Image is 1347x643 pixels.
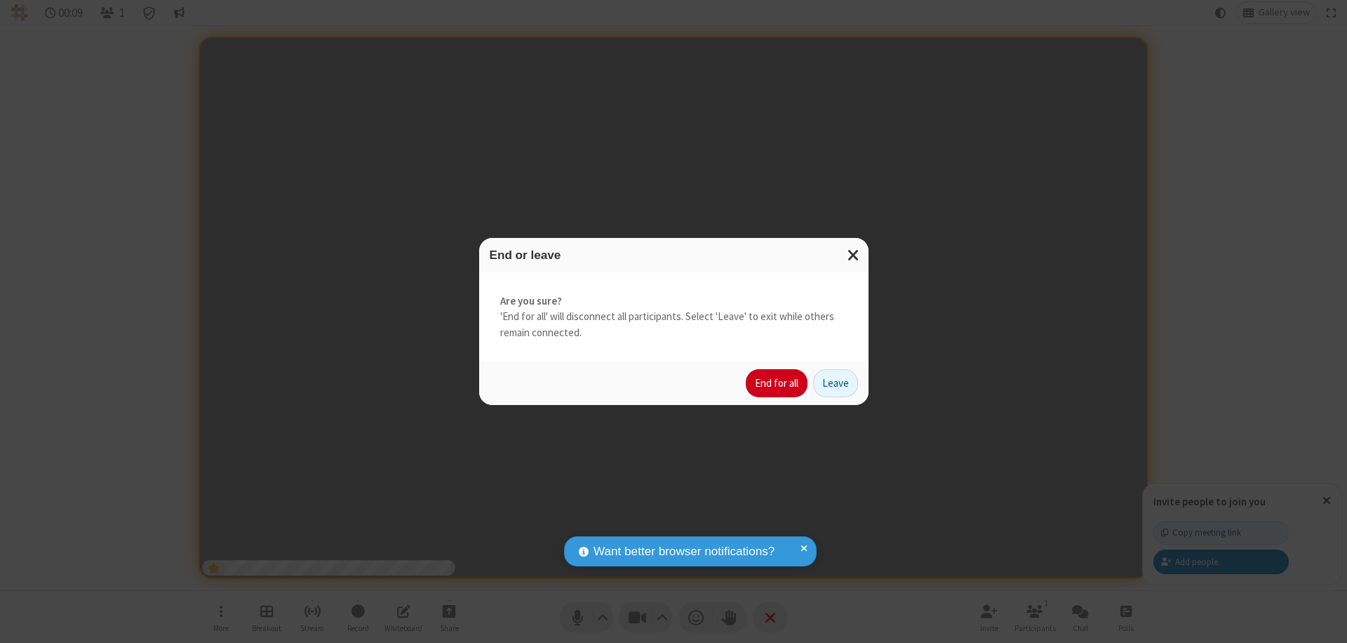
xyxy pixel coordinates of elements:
div: 'End for all' will disconnect all participants. Select 'Leave' to exit while others remain connec... [479,272,869,362]
h3: End or leave [490,248,858,262]
strong: Are you sure? [500,293,847,310]
span: Want better browser notifications? [594,543,775,561]
button: Close modal [839,238,869,272]
button: End for all [746,369,807,397]
button: Leave [813,369,858,397]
